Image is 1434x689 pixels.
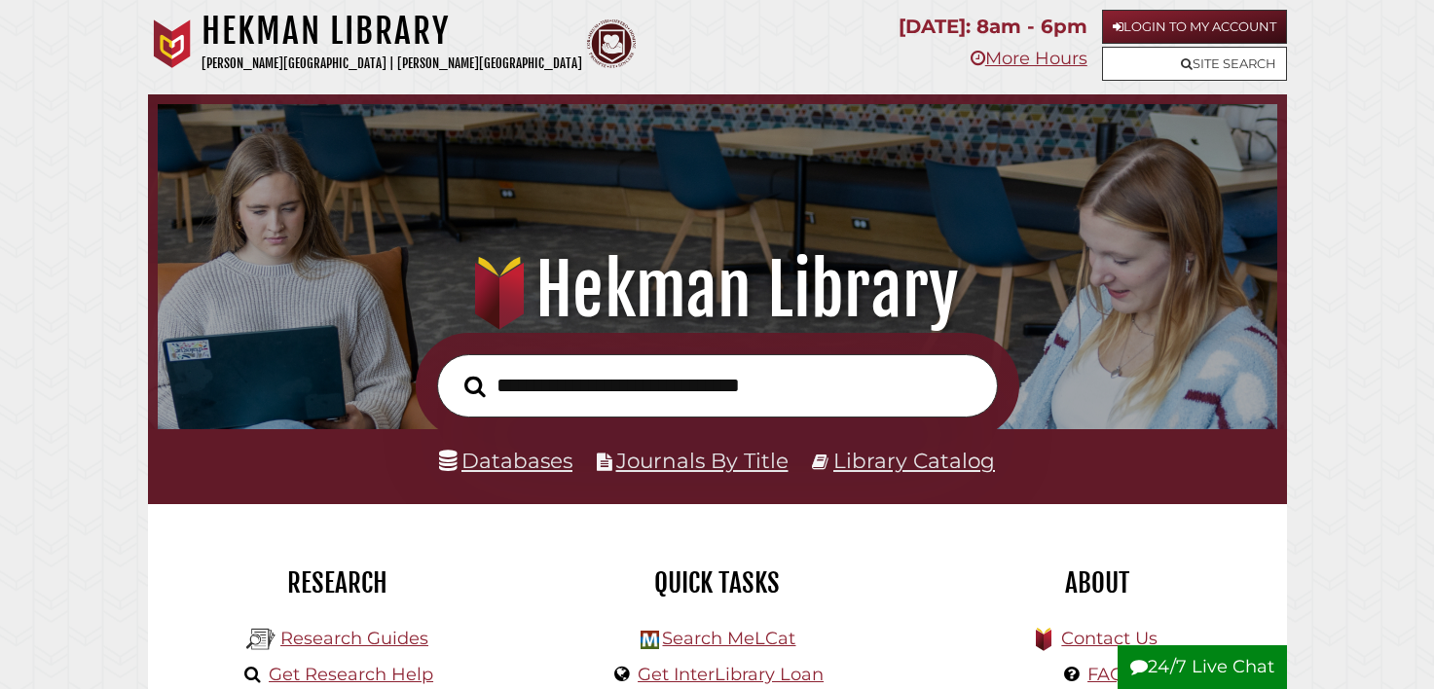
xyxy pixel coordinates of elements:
[148,19,197,68] img: Calvin University
[1061,628,1158,649] a: Contact Us
[587,19,636,68] img: Calvin Theological Seminary
[464,375,486,398] i: Search
[202,10,582,53] h1: Hekman Library
[202,53,582,75] p: [PERSON_NAME][GEOGRAPHIC_DATA] | [PERSON_NAME][GEOGRAPHIC_DATA]
[542,566,893,599] h2: Quick Tasks
[163,566,513,599] h2: Research
[246,625,276,654] img: Hekman Library Logo
[179,247,1256,333] h1: Hekman Library
[616,448,789,473] a: Journals By Title
[1102,10,1287,44] a: Login to My Account
[269,664,433,685] a: Get Research Help
[1087,664,1133,685] a: FAQs
[439,448,572,473] a: Databases
[641,631,659,649] img: Hekman Library Logo
[922,566,1272,599] h2: About
[899,10,1087,44] p: [DATE]: 8am - 6pm
[455,370,496,403] button: Search
[1102,47,1287,81] a: Site Search
[638,664,824,685] a: Get InterLibrary Loan
[662,628,795,649] a: Search MeLCat
[833,448,995,473] a: Library Catalog
[280,628,428,649] a: Research Guides
[971,48,1087,69] a: More Hours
